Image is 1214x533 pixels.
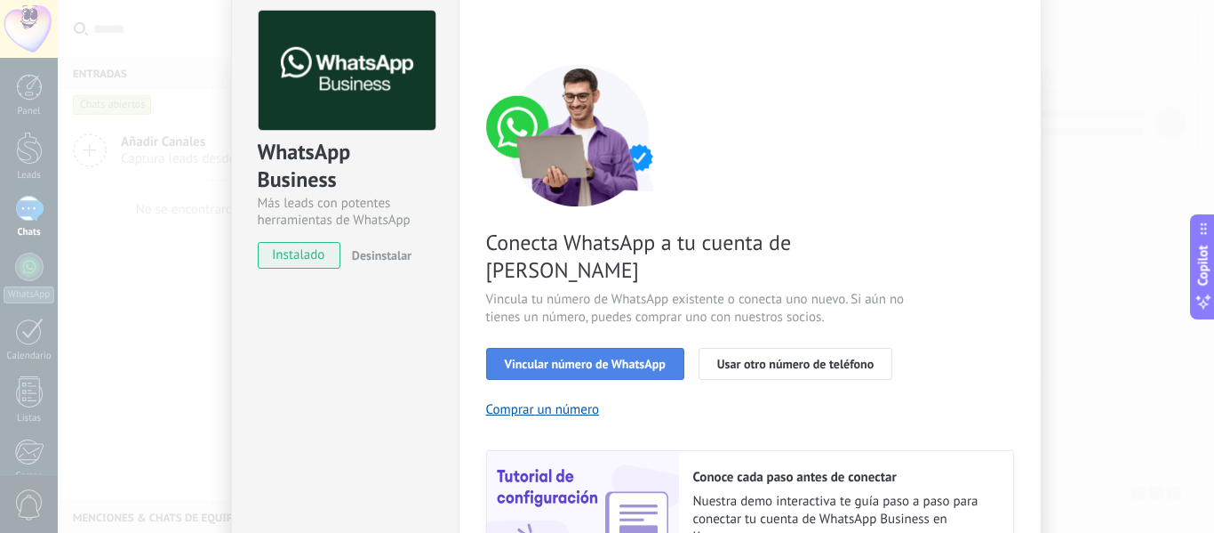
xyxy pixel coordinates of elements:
span: instalado [259,242,339,269]
img: logo_main.png [259,11,435,131]
div: Más leads con potentes herramientas de WhatsApp [258,195,433,229]
span: Desinstalar [352,247,411,263]
span: Conecta WhatsApp a tu cuenta de [PERSON_NAME] [486,229,909,284]
button: Comprar un número [486,401,600,418]
h2: Conoce cada paso antes de conectar [693,469,995,486]
span: Vincular número de WhatsApp [505,358,666,370]
span: Vincula tu número de WhatsApp existente o conecta uno nuevo. Si aún no tienes un número, puedes c... [486,291,909,327]
button: Desinstalar [345,242,411,269]
img: connect number [486,64,673,206]
span: Copilot [1194,245,1212,286]
button: Vincular número de WhatsApp [486,348,684,380]
button: Usar otro número de teléfono [699,348,892,380]
span: Usar otro número de teléfono [717,358,874,370]
div: WhatsApp Business [258,138,433,195]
